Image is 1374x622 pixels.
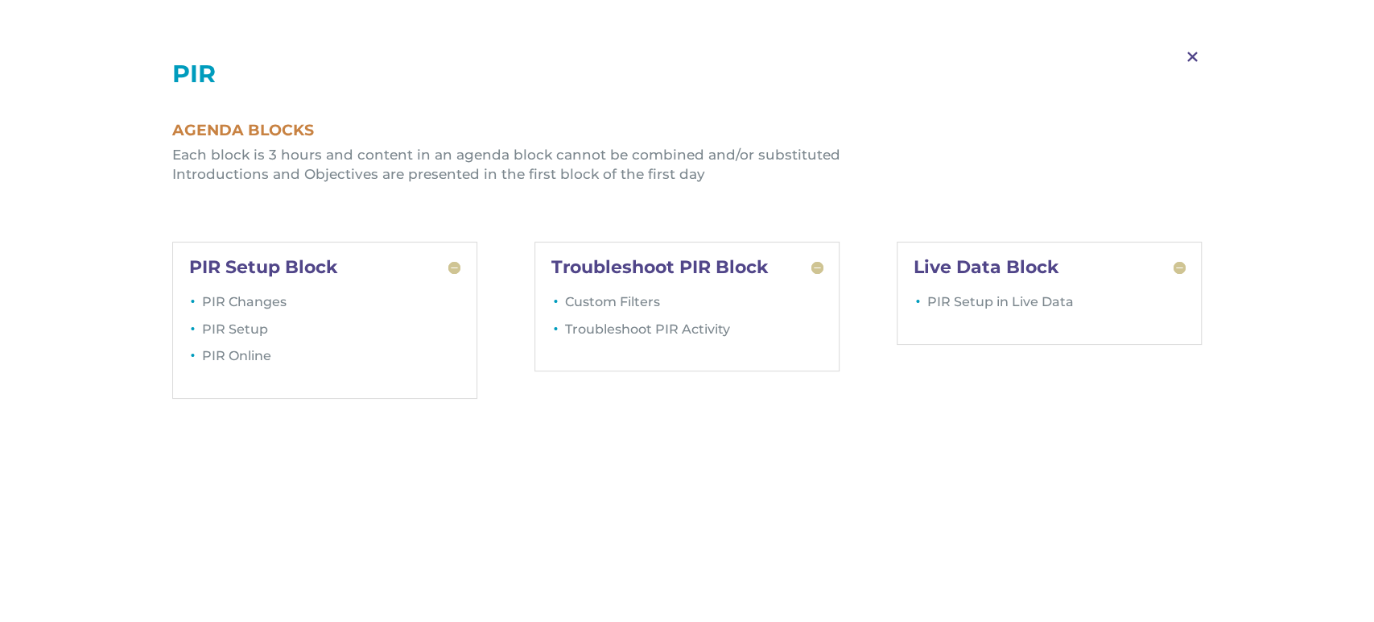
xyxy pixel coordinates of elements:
li: Each block is 3 hours and content in an agenda block cannot be combined and/or substituted [172,146,1203,165]
li: PIR Setup in Live Data [927,292,1186,320]
li: PIR Online [202,346,460,374]
li: Introductions and Objectives are presented in the first block of the first day [172,165,1203,185]
li: PIR Changes [202,292,460,320]
li: PIR Setup [202,320,460,347]
li: Custom Filters [564,292,823,320]
h5: Live Data Block [914,259,1186,276]
h1: PIR [172,62,1203,94]
h5: Troubleshoot PIR Block [551,259,823,276]
li: Troubleshoot PIR Activity [564,320,823,347]
h5: PIR Setup Block [189,259,461,276]
span: M [1169,34,1216,81]
h1: Agenda Blocks [172,122,1203,146]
